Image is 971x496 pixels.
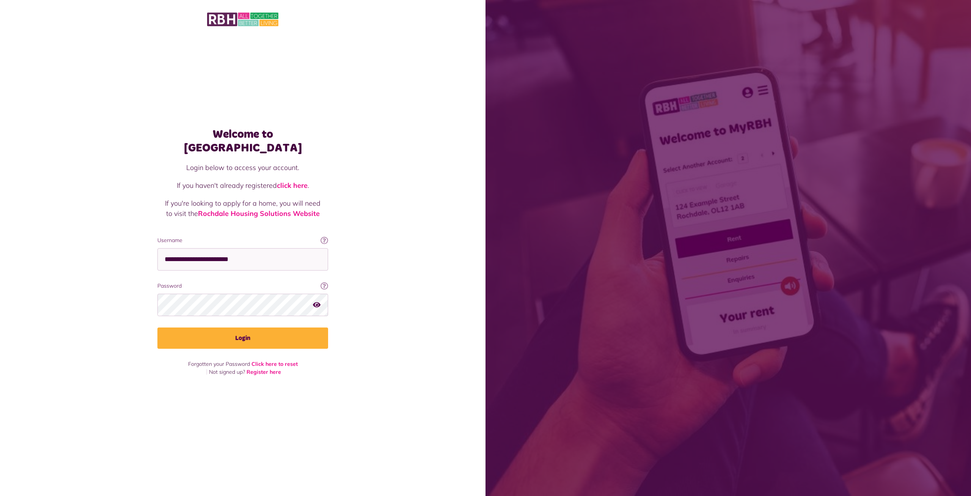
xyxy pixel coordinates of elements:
p: If you're looking to apply for a home, you will need to visit the [165,198,321,219]
label: Username [157,236,328,244]
label: Password [157,282,328,290]
a: click here [277,181,308,190]
span: Forgotten your Password [188,361,250,367]
a: Rochdale Housing Solutions Website [198,209,320,218]
a: Register here [247,368,281,375]
p: Login below to access your account. [165,162,321,173]
span: Not signed up? [209,368,245,375]
button: Login [157,328,328,349]
img: MyRBH [207,11,278,27]
a: Click here to reset [251,361,298,367]
p: If you haven't already registered . [165,180,321,191]
h1: Welcome to [GEOGRAPHIC_DATA] [157,128,328,155]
